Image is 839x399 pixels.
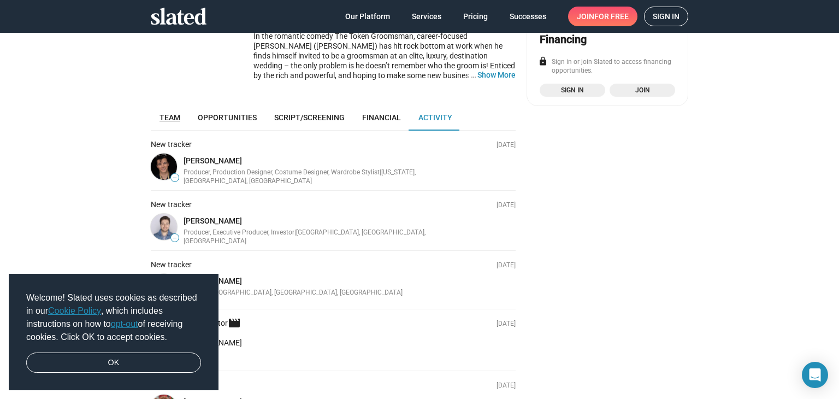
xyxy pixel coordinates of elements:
span: … [466,70,477,80]
div: New attachment: [151,318,469,331]
div: New tracker [151,139,469,150]
span: Pricing [463,7,488,26]
span: Join [577,7,629,26]
div: Producer, Production Designer, Costume Designer, Wardrobe Stylist | [US_STATE], [GEOGRAPHIC_DATA]... [184,168,469,186]
a: dismiss cookie message [26,353,201,373]
a: Cookie Policy [48,306,101,315]
a: Pricing [454,7,497,26]
a: Script/Screening [265,104,353,131]
a: Activity [410,104,461,131]
a: Financial [353,104,410,131]
span: Opportunities [198,113,257,122]
div: New tracker [151,199,469,210]
a: Successes [501,7,555,26]
span: Services [412,7,441,26]
p: [DATE] [497,261,516,270]
p: [DATE] [497,141,516,150]
a: [PERSON_NAME] [184,216,242,225]
a: Opportunities [189,104,265,131]
span: Our Platform [345,7,390,26]
a: Joinfor free [568,7,637,26]
span: for free [594,7,629,26]
p: [DATE] [497,320,516,328]
mat-icon: movie [228,322,241,335]
span: — [171,175,179,181]
a: Team [151,104,189,131]
a: Services [403,7,450,26]
span: Sign in [653,7,680,26]
span: — [171,235,179,241]
a: opt-out [111,319,138,328]
a: Eric James [149,272,179,302]
div: cookieconsent [9,274,218,391]
span: In the romantic comedy The Token Groomsman, career-focused [PERSON_NAME] ([PERSON_NAME]) has hit ... [253,32,515,119]
span: Financial [362,113,401,122]
span: Sign in [546,85,599,96]
a: Sign in [540,84,605,97]
a: Matthew Solomon [149,151,179,182]
span: Activity [418,113,452,122]
div: Financing [540,32,587,47]
span: Successes [510,7,546,26]
button: …Show More [477,70,516,80]
span: Team [159,113,180,122]
div: New tracker [151,260,469,270]
a: Join [610,84,675,97]
a: Our Platform [336,7,399,26]
div: Producer, Executive Producer, Investor | [GEOGRAPHIC_DATA], [GEOGRAPHIC_DATA], [GEOGRAPHIC_DATA] [184,228,469,246]
p: [DATE] [497,382,516,390]
a: Dennis Nabrinsky [149,212,179,242]
a: Sign in [644,7,688,26]
div: Investor | [GEOGRAPHIC_DATA], [GEOGRAPHIC_DATA], [GEOGRAPHIC_DATA] [184,289,469,297]
span: Welcome! Slated uses cookies as described in our , which includes instructions on how to of recei... [26,291,201,344]
div: Sign in or join Slated to access financing opportunities. [540,58,675,75]
img: Dennis Nabrinsky [151,214,177,240]
div: New tracker [151,380,469,390]
div: Open Intercom Messenger [802,362,828,388]
span: Actor [209,319,245,327]
img: Matthew Solomon [151,154,177,180]
a: [PERSON_NAME] [184,156,242,165]
p: [DATE] [497,201,516,210]
span: Join [616,85,669,96]
mat-icon: lock [538,56,548,66]
span: Script/Screening [274,113,345,122]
